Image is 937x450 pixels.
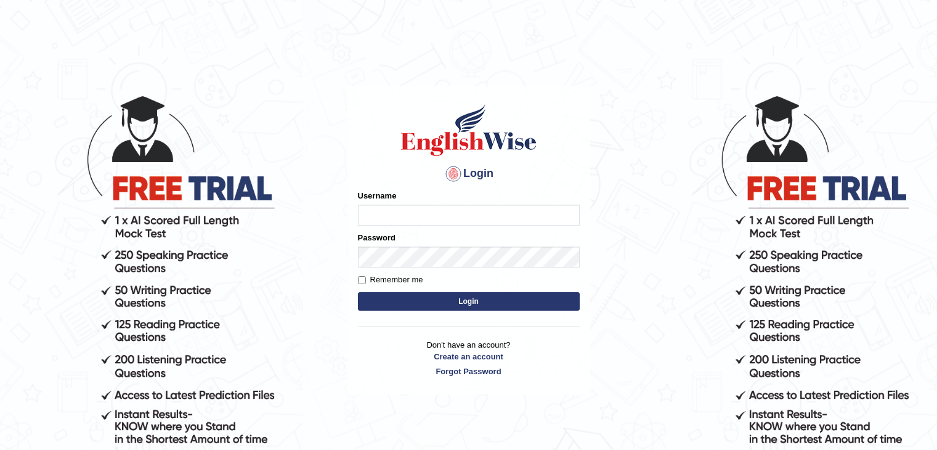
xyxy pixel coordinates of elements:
label: Username [358,190,397,202]
a: Create an account [358,351,580,362]
button: Login [358,292,580,311]
img: Logo of English Wise sign in for intelligent practice with AI [399,102,539,158]
label: Remember me [358,274,423,286]
h4: Login [358,164,580,184]
input: Remember me [358,276,366,284]
a: Forgot Password [358,366,580,377]
label: Password [358,232,395,243]
p: Don't have an account? [358,339,580,377]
